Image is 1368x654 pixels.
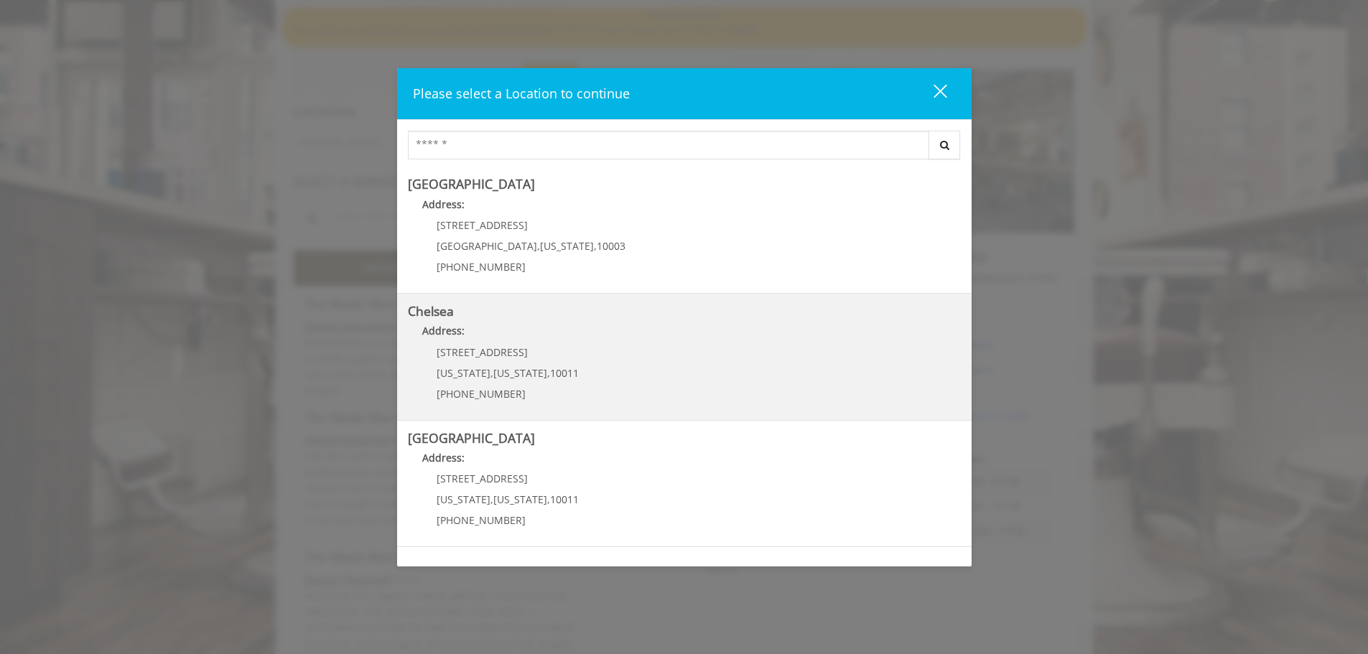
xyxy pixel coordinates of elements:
span: , [537,239,540,253]
span: , [490,366,493,380]
div: close dialog [917,83,946,105]
span: [US_STATE] [437,366,490,380]
b: Flatiron [408,556,452,573]
b: Chelsea [408,302,454,319]
b: [GEOGRAPHIC_DATA] [408,175,535,192]
b: Address: [422,197,465,211]
span: [US_STATE] [437,492,490,506]
span: 10011 [550,492,579,506]
span: [STREET_ADDRESS] [437,345,528,359]
span: [PHONE_NUMBER] [437,513,526,527]
i: Search button [936,140,953,150]
span: , [490,492,493,506]
b: Address: [422,324,465,337]
span: , [547,492,550,506]
span: 10003 [597,239,625,253]
span: [PHONE_NUMBER] [437,387,526,401]
span: [PHONE_NUMBER] [437,260,526,274]
span: [US_STATE] [540,239,594,253]
span: [GEOGRAPHIC_DATA] [437,239,537,253]
span: Please select a Location to continue [413,85,630,102]
button: close dialog [907,79,956,108]
span: [STREET_ADDRESS] [437,472,528,485]
b: Address: [422,451,465,464]
div: Center Select [408,131,961,167]
input: Search Center [408,131,929,159]
span: [STREET_ADDRESS] [437,218,528,232]
span: [US_STATE] [493,492,547,506]
span: 10011 [550,366,579,380]
span: , [547,366,550,380]
b: [GEOGRAPHIC_DATA] [408,429,535,447]
span: [US_STATE] [493,366,547,380]
span: , [594,239,597,253]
